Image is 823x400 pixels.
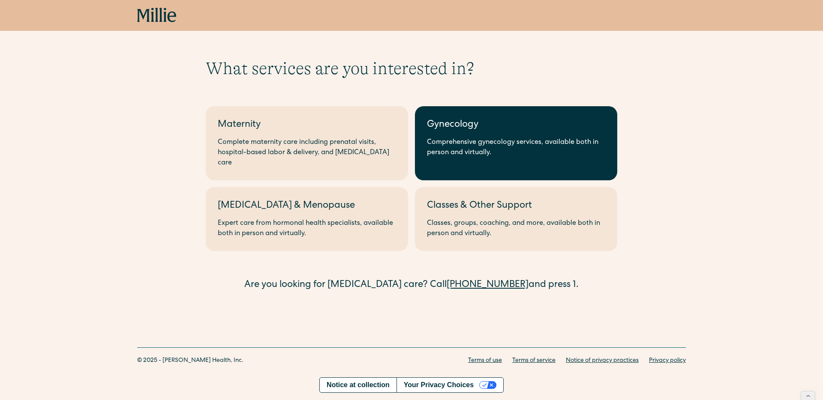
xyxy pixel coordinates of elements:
[218,218,396,239] div: Expert care from hormonal health specialists, available both in person and virtually.
[137,356,243,365] div: © 2025 - [PERSON_NAME] Health, Inc.
[468,356,502,365] a: Terms of use
[396,378,503,392] button: Your Privacy Choices
[206,106,408,180] a: MaternityComplete maternity care including prenatal visits, hospital-based labor & delivery, and ...
[512,356,556,365] a: Terms of service
[218,118,396,132] div: Maternity
[206,58,617,79] h1: What services are you interested in?
[206,187,408,251] a: [MEDICAL_DATA] & MenopauseExpert care from hormonal health specialists, available both in person ...
[427,137,605,158] div: Comprehensive gynecology services, available both in person and virtually.
[415,106,617,180] a: GynecologyComprehensive gynecology services, available both in person and virtually.
[206,278,617,293] div: Are you looking for [MEDICAL_DATA] care? Call and press 1.
[566,356,639,365] a: Notice of privacy practices
[427,118,605,132] div: Gynecology
[447,281,529,290] a: [PHONE_NUMBER]
[415,187,617,251] a: Classes & Other SupportClasses, groups, coaching, and more, available both in person and virtually.
[218,199,396,213] div: [MEDICAL_DATA] & Menopause
[427,199,605,213] div: Classes & Other Support
[320,378,396,392] a: Notice at collection
[427,218,605,239] div: Classes, groups, coaching, and more, available both in person and virtually.
[649,356,686,365] a: Privacy policy
[218,137,396,168] div: Complete maternity care including prenatal visits, hospital-based labor & delivery, and [MEDICAL_...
